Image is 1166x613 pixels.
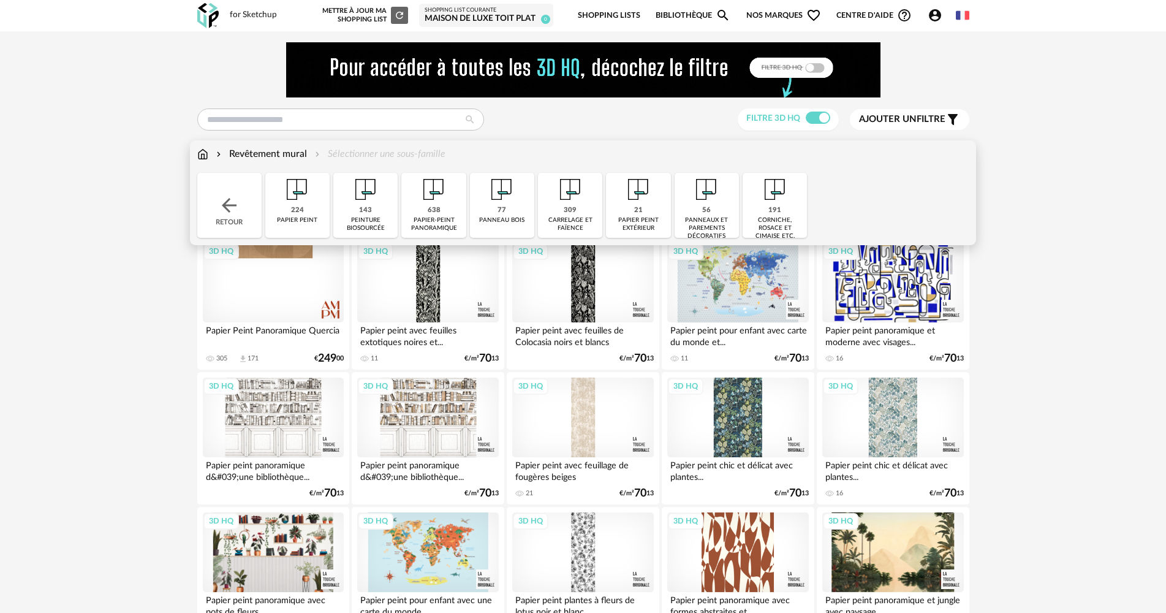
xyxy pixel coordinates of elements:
[425,7,548,25] a: Shopping List courante maison de luxe toit plat 0
[349,173,382,206] img: Papier%20peint.png
[667,322,808,347] div: Papier peint pour enfant avec carte du monde et...
[428,206,441,215] div: 638
[859,115,917,124] span: Ajouter un
[513,243,548,259] div: 3D HQ
[394,12,405,18] span: Refresh icon
[337,216,394,232] div: peinture biosourcée
[314,354,344,363] div: € 00
[823,378,858,394] div: 3D HQ
[759,173,792,206] img: Papier%20peint.png
[512,457,653,482] div: Papier peint avec feuillage de fougères beiges
[542,216,599,232] div: carrelage et faïence
[320,7,408,24] div: Mettre à jour ma Shopping List
[746,1,821,30] span: Nos marques
[464,489,499,498] div: €/m² 13
[554,173,587,206] img: Papier%20peint.png
[357,457,498,482] div: Papier peint panoramique d&#039;une bibliothèque...
[479,354,491,363] span: 70
[836,8,912,23] span: Centre d'aideHelp Circle Outline icon
[702,206,711,215] div: 56
[281,173,314,206] img: Papier%20peint.png
[746,216,803,240] div: corniche, rosace et cimaise etc.
[358,513,393,529] div: 3D HQ
[238,354,248,364] span: Download icon
[357,322,498,347] div: Papier peint avec feuilles extotiques noires et...
[425,7,548,14] div: Shopping List courante
[836,489,843,498] div: 16
[541,15,550,24] span: 0
[656,1,730,30] a: BibliothèqueMagnify icon
[944,489,956,498] span: 70
[564,206,577,215] div: 309
[526,489,533,498] div: 21
[358,243,393,259] div: 3D HQ
[197,147,208,161] img: svg+xml;base64,PHN2ZyB3aWR0aD0iMTYiIGhlaWdodD0iMTciIHZpZXdCb3g9IjAgMCAxNiAxNyIgZmlsbD0ibm9uZSIgeG...
[634,354,646,363] span: 70
[513,513,548,529] div: 3D HQ
[359,206,372,215] div: 143
[774,354,809,363] div: €/m² 13
[817,372,969,504] a: 3D HQ Papier peint chic et délicat avec plantes... 16 €/m²7013
[945,112,960,127] span: Filter icon
[928,8,948,23] span: Account Circle icon
[371,354,378,363] div: 11
[248,354,259,363] div: 171
[836,354,843,363] div: 16
[203,513,239,529] div: 3D HQ
[662,237,814,370] a: 3D HQ Papier peint pour enfant avec carte du monde et... 11 €/m²7013
[822,322,963,347] div: Papier peint panoramique et moderne avec visages...
[668,243,703,259] div: 3D HQ
[479,489,491,498] span: 70
[286,42,880,97] img: FILTRE%20HQ%20NEW_V1%20(4).gif
[197,372,349,504] a: 3D HQ Papier peint panoramique d&#039;une bibliothèque... €/m²7013
[513,378,548,394] div: 3D HQ
[716,8,730,23] span: Magnify icon
[619,354,654,363] div: €/m² 13
[667,457,808,482] div: Papier peint chic et délicat avec plantes...
[806,8,821,23] span: Heart Outline icon
[479,216,524,224] div: panneau bois
[690,173,723,206] img: Papier%20peint.png
[358,378,393,394] div: 3D HQ
[929,489,964,498] div: €/m² 13
[681,354,688,363] div: 11
[507,372,659,504] a: 3D HQ Papier peint avec feuillage de fougères beiges 21 €/m²7013
[512,322,653,347] div: Papier peint avec feuilles de Colocasia noirs et blancs
[668,378,703,394] div: 3D HQ
[622,173,655,206] img: Papier%20peint.png
[634,489,646,498] span: 70
[929,354,964,363] div: €/m² 13
[203,243,239,259] div: 3D HQ
[823,513,858,529] div: 3D HQ
[859,113,945,126] span: filtre
[277,216,317,224] div: papier peint
[197,3,219,28] img: OXP
[578,1,640,30] a: Shopping Lists
[464,354,499,363] div: €/m² 13
[230,10,277,21] div: for Sketchup
[634,206,643,215] div: 21
[203,457,344,482] div: Papier peint panoramique d&#039;une bibliothèque...
[789,489,801,498] span: 70
[352,372,504,504] a: 3D HQ Papier peint panoramique d&#039;une bibliothèque... €/m²7013
[768,206,781,215] div: 191
[214,147,224,161] img: svg+xml;base64,PHN2ZyB3aWR0aD0iMTYiIGhlaWdodD0iMTYiIHZpZXdCb3g9IjAgMCAxNiAxNiIgZmlsbD0ibm9uZSIgeG...
[678,216,735,240] div: panneaux et parements décoratifs
[318,354,336,363] span: 249
[291,206,304,215] div: 224
[214,147,307,161] div: Revêtement mural
[485,173,518,206] img: Papier%20peint.png
[774,489,809,498] div: €/m² 13
[218,194,240,216] img: svg+xml;base64,PHN2ZyB3aWR0aD0iMjQiIGhlaWdodD0iMjQiIHZpZXdCb3g9IjAgMCAyNCAyNCIgZmlsbD0ibm9uZSIgeG...
[498,206,506,215] div: 77
[619,489,654,498] div: €/m² 13
[197,173,262,238] div: Retour
[405,216,462,232] div: papier-peint panoramique
[850,109,969,130] button: Ajouter unfiltre Filter icon
[203,378,239,394] div: 3D HQ
[817,237,969,370] a: 3D HQ Papier peint panoramique et moderne avec visages... 16 €/m²7013
[203,322,344,347] div: Papier Peint Panoramique Quercia
[309,489,344,498] div: €/m² 13
[610,216,667,232] div: papier peint extérieur
[668,513,703,529] div: 3D HQ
